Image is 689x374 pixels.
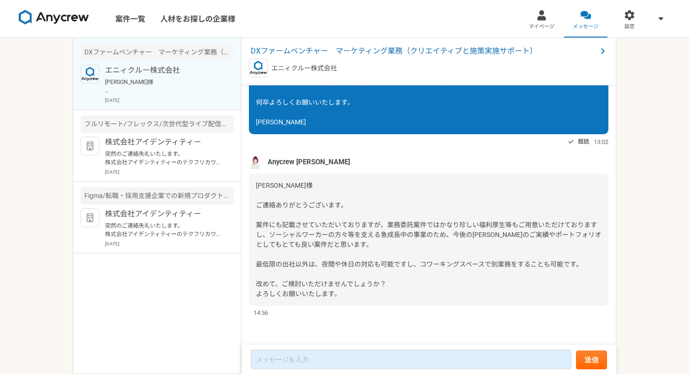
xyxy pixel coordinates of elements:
[249,155,263,169] img: %E5%90%8D%E7%A7%B0%E6%9C%AA%E8%A8%AD%E5%AE%9A%E3%81%AE%E3%83%87%E3%82%B6%E3%82%A4%E3%83%B3__3_.png
[105,65,221,76] p: エニィクルー株式会社
[105,137,221,148] p: 株式会社アイデンティティー
[105,208,221,220] p: 株式会社アイデンティティー
[529,23,554,31] span: マイページ
[105,240,233,247] p: [DATE]
[249,59,268,77] img: logo_text_blue_01.png
[573,23,599,31] span: メッセージ
[105,97,233,104] p: [DATE]
[105,221,221,238] p: 突然のご連絡失礼いたします。 株式会社アイデンティティーのテクフリカウンセラーと申します。 この度は[PERSON_NAME]にぜひご紹介したい案件があり、ご連絡を差し上げました。もしご興味を持...
[19,10,89,25] img: 8DqYSo04kwAAAAASUVORK5CYII=
[81,115,233,133] div: フルリモート/フレックス/次世代型ライブ配信アプリにおけるUIデザイナー
[251,46,597,57] span: DXファームベンチャー マーケティング業務（クリエイティブと施策実施サポート）
[271,63,337,73] p: エニィクルー株式会社
[624,23,635,31] span: 設定
[105,168,233,176] p: [DATE]
[256,182,601,298] span: [PERSON_NAME]様 ご連絡ありがとうございます。 案件にも記載させていただいておりますが、業務委託案件ではかなり珍しい福利厚生等もご用意いただけておりますし、ソーシャルワーカーの方々等...
[268,157,350,167] span: Anycrew [PERSON_NAME]
[254,308,268,317] span: 14:56
[81,44,233,61] div: DXファームベンチャー マーケティング業務（クリエイティブと施策実施サポート）
[81,208,99,227] img: default_org_logo-42cde973f59100197ec2c8e796e4974ac8490bb5b08a0eb061ff975e4574aa76.png
[81,187,233,205] div: Figma/転職・採用支援企業での新規プロダクトのUX・UIデザイン
[105,78,221,95] p: [PERSON_NAME]様 ご連絡ありがとうございます。 案件にも記載させていただいておりますが、業務委託案件ではかなり珍しい福利厚生等もご用意いただけておりますし、ソーシャルワーカーの方々等...
[81,65,99,84] img: logo_text_blue_01.png
[105,150,221,167] p: 突然のご連絡失礼いたします。 株式会社アイデンティティーのテクフリカウンセラーと申します。 この度は[PERSON_NAME]にぜひご紹介したい案件があり、ご連絡を差し上げました。もしご興味を持...
[578,136,589,147] span: 既読
[81,137,99,155] img: default_org_logo-42cde973f59100197ec2c8e796e4974ac8490bb5b08a0eb061ff975e4574aa76.png
[594,137,608,146] span: 13:02
[576,351,607,369] button: 送信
